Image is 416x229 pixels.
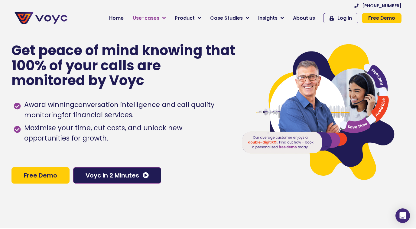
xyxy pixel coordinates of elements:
span: Product [175,15,195,22]
span: Home [109,15,124,22]
span: Job title [80,49,101,56]
p: Get peace of mind knowing that 100% of your calls are monitored by Voyc [11,43,236,88]
span: About us [293,15,315,22]
a: About us [288,12,320,24]
a: Free Demo [362,13,401,23]
span: [PHONE_NUMBER] [362,4,401,8]
a: [PHONE_NUMBER] [354,4,401,8]
span: Award winning for financial services. [23,100,229,120]
span: Free Demo [24,172,57,178]
a: Log In [323,13,358,23]
div: Open Intercom Messenger [395,208,410,223]
a: Home [105,12,128,24]
a: Use-cases [128,12,170,24]
img: voyc-full-logo [15,12,67,24]
span: Log In [337,16,352,21]
h1: conversation intelligence and call quality monitoring [24,100,214,120]
a: Privacy Policy [125,126,153,132]
span: Insights [258,15,278,22]
span: Voyc in 2 Minutes [86,172,139,178]
span: Use-cases [133,15,159,22]
span: Case Studies [210,15,243,22]
a: Voyc in 2 Minutes [73,167,161,184]
a: Insights [254,12,288,24]
a: Free Demo [11,167,70,184]
span: Free Demo [368,16,395,21]
span: Maximise your time, cut costs, and unlock new opportunities for growth. [23,123,229,144]
a: Product [170,12,206,24]
a: Case Studies [206,12,254,24]
span: Phone [80,24,95,31]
